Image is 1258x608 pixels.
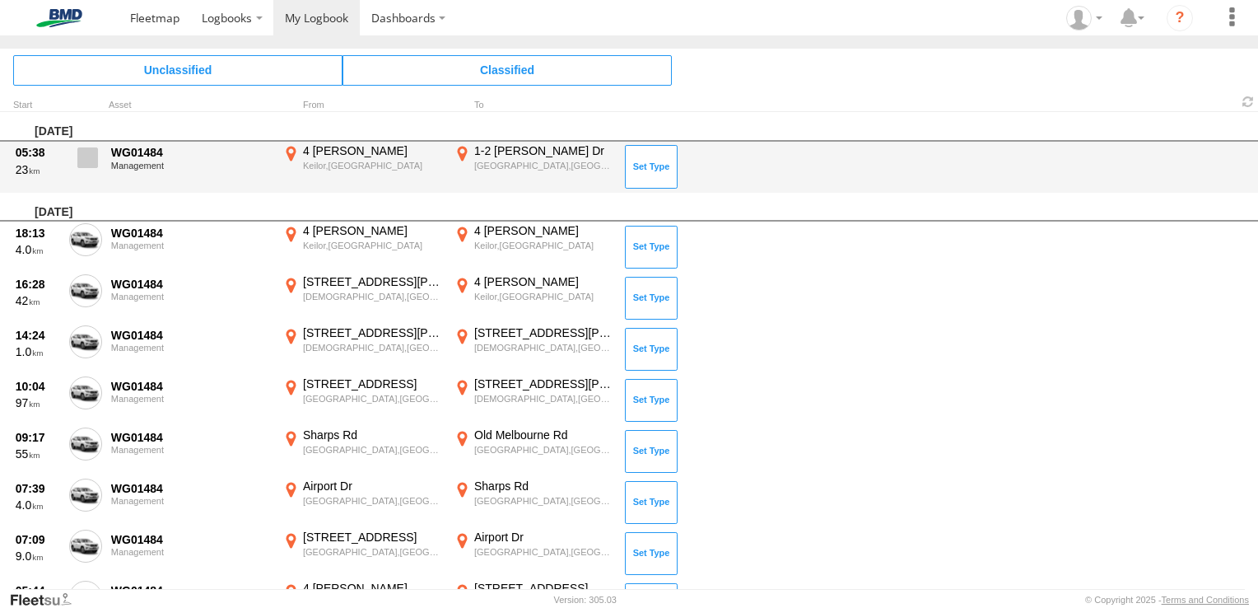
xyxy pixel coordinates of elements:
div: Management [111,292,271,302]
div: 9.0 [16,549,60,564]
div: Keilor,[GEOGRAPHIC_DATA] [474,240,613,251]
div: [GEOGRAPHIC_DATA],[GEOGRAPHIC_DATA] [303,546,442,558]
label: Click to View Event Location [451,428,616,475]
div: 4 [PERSON_NAME] [303,143,442,158]
div: Airport Dr [474,530,613,545]
div: [STREET_ADDRESS] [474,581,613,596]
div: Management [111,547,271,557]
div: Leo Sargent [1060,6,1108,30]
label: Click to View Event Location [280,428,445,475]
label: Click to View Event Location [451,325,616,373]
div: Sharps Rd [474,479,613,493]
div: [GEOGRAPHIC_DATA],[GEOGRAPHIC_DATA] [474,546,613,558]
div: 16:28 [16,277,60,292]
label: Click to View Event Location [280,325,445,373]
button: Click to Set [625,481,678,524]
label: Click to View Event Location [451,274,616,322]
label: Click to View Event Location [280,274,445,322]
div: 18:13 [16,226,60,241]
div: 10:04 [16,379,60,394]
div: WG01484 [111,226,271,241]
button: Click to Set [625,277,678,320]
div: [GEOGRAPHIC_DATA],[GEOGRAPHIC_DATA] [303,495,442,507]
button: Click to Set [625,430,678,473]
div: WG01484 [111,430,271,445]
div: 09:17 [16,430,60,445]
span: Refresh [1238,94,1258,110]
div: Keilor,[GEOGRAPHIC_DATA] [474,291,613,302]
div: WG01484 [111,481,271,496]
div: 07:09 [16,532,60,547]
div: [GEOGRAPHIC_DATA],[GEOGRAPHIC_DATA] [474,160,613,171]
img: bmd-logo.svg [16,9,102,27]
button: Click to Set [625,379,678,422]
div: Management [111,394,271,404]
label: Click to View Event Location [280,530,445,578]
div: 97 [16,395,60,410]
div: Asset [109,101,273,110]
label: Click to View Event Location [280,143,445,191]
div: To [451,101,616,110]
div: [DEMOGRAPHIC_DATA],[GEOGRAPHIC_DATA] [474,393,613,405]
div: Keilor,[GEOGRAPHIC_DATA] [303,240,442,251]
div: 23 [16,162,60,177]
div: WG01484 [111,145,271,160]
div: Management [111,161,271,171]
div: Sharps Rd [303,428,442,442]
div: 4.0 [16,242,60,257]
label: Click to View Event Location [451,143,616,191]
div: Management [111,445,271,455]
div: [STREET_ADDRESS] [303,530,442,545]
div: Click to Sort [13,101,63,110]
div: From [280,101,445,110]
div: [GEOGRAPHIC_DATA],[GEOGRAPHIC_DATA] [474,444,613,456]
div: 1.0 [16,344,60,359]
label: Click to View Event Location [451,376,616,424]
div: WG01484 [111,532,271,547]
div: [GEOGRAPHIC_DATA],[GEOGRAPHIC_DATA] [303,393,442,405]
div: 4 [PERSON_NAME] [474,223,613,238]
a: Visit our Website [9,592,85,608]
div: 4 [PERSON_NAME] [303,223,442,238]
span: Click to view Unclassified Trips [13,55,342,85]
button: Click to Set [625,226,678,269]
label: Click to View Event Location [280,223,445,271]
div: Keilor,[GEOGRAPHIC_DATA] [303,160,442,171]
button: Click to Set [625,145,678,188]
div: WG01484 [111,583,271,598]
div: Version: 305.03 [554,595,617,605]
i: ? [1167,5,1193,31]
div: 14:24 [16,328,60,343]
div: [GEOGRAPHIC_DATA],[GEOGRAPHIC_DATA] [474,495,613,507]
div: WG01484 [111,328,271,343]
label: Click to View Event Location [451,530,616,578]
div: [DEMOGRAPHIC_DATA],[GEOGRAPHIC_DATA] [303,291,442,302]
div: 55 [16,447,60,461]
div: [STREET_ADDRESS][PERSON_NAME] [474,325,613,340]
div: Management [111,343,271,353]
a: Terms and Conditions [1162,595,1249,605]
div: 1-2 [PERSON_NAME] Dr [474,143,613,158]
div: [DEMOGRAPHIC_DATA],[GEOGRAPHIC_DATA] [474,342,613,353]
label: Click to View Event Location [451,223,616,271]
div: 42 [16,293,60,308]
div: 05:38 [16,145,60,160]
div: 4 [PERSON_NAME] [474,274,613,289]
div: [STREET_ADDRESS][PERSON_NAME] [303,274,442,289]
div: [STREET_ADDRESS][PERSON_NAME] [474,376,613,391]
div: 4 [PERSON_NAME] [303,581,442,596]
span: Click to view Classified Trips [342,55,672,85]
div: [STREET_ADDRESS][PERSON_NAME] [303,325,442,340]
button: Click to Set [625,328,678,371]
div: 07:39 [16,481,60,496]
div: 4.0 [16,498,60,512]
div: © Copyright 2025 - [1085,595,1249,605]
div: WG01484 [111,379,271,394]
label: Click to View Event Location [280,479,445,526]
label: Click to View Event Location [451,479,616,526]
label: Click to View Event Location [280,376,445,424]
div: Management [111,241,271,250]
div: [GEOGRAPHIC_DATA],[GEOGRAPHIC_DATA] [303,444,442,456]
div: 05:44 [16,583,60,598]
div: WG01484 [111,277,271,292]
